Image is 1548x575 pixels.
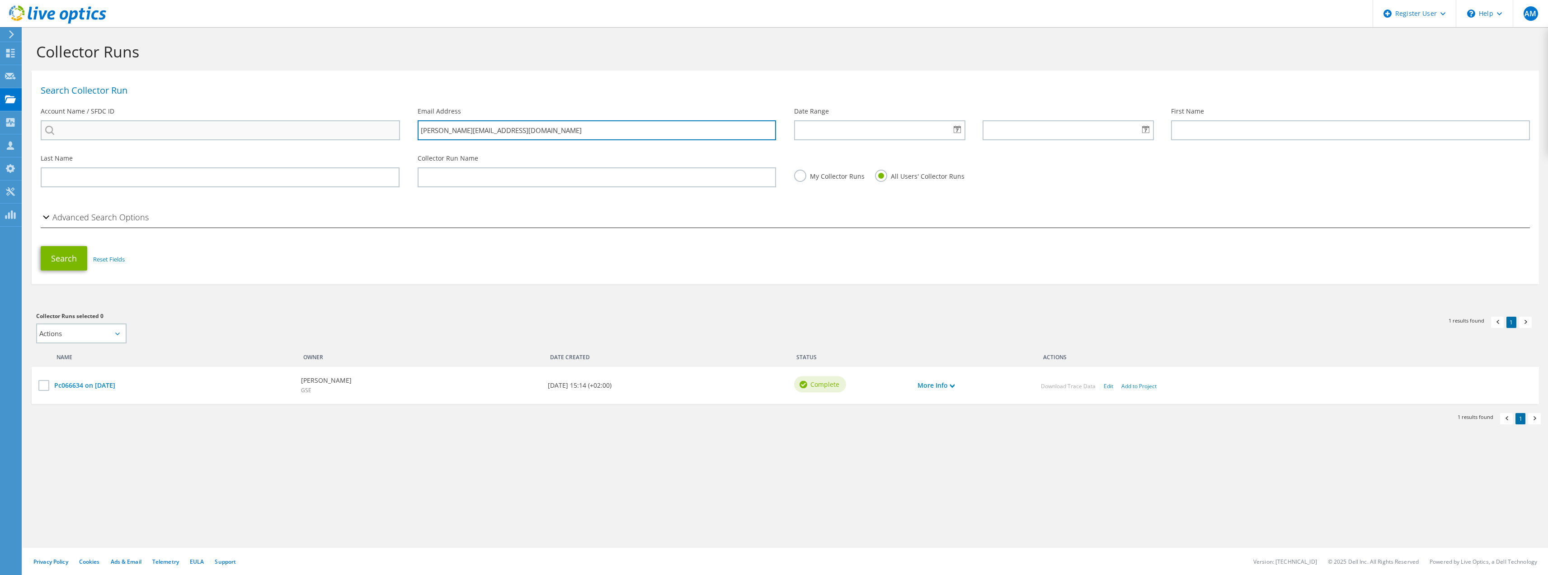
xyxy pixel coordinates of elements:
[296,348,543,362] div: Owner
[875,170,965,181] label: All Users' Collector Runs
[1104,382,1113,390] a: Edit
[794,107,829,116] label: Date Range
[215,558,236,565] a: Support
[301,386,311,394] span: GSE
[418,107,461,116] label: Email Address
[152,558,179,565] a: Telemetry
[36,42,1530,61] h1: Collector Runs
[301,375,352,385] b: [PERSON_NAME]
[41,107,114,116] label: Account Name / SFDC ID
[50,348,296,362] div: Name
[790,348,913,362] div: Status
[1041,382,1096,390] a: Download Trace Data
[1430,558,1537,565] li: Powered by Live Optics, a Dell Technology
[33,558,68,565] a: Privacy Policy
[93,255,125,263] a: Reset Fields
[548,380,612,390] b: [DATE] 15:14 (+02:00)
[41,208,149,226] h2: Advanced Search Options
[1506,317,1516,328] a: 1
[111,558,141,565] a: Ads & Email
[418,154,478,163] label: Collector Run Name
[1449,317,1484,324] span: 1 results found
[543,348,790,362] div: Date Created
[1328,558,1419,565] li: © 2025 Dell Inc. All Rights Reserved
[36,311,776,321] h3: Collector Runs selected 0
[79,558,100,565] a: Cookies
[41,86,1525,95] h1: Search Collector Run
[1253,558,1317,565] li: Version: [TECHNICAL_ID]
[1036,348,1530,362] div: Actions
[918,380,955,390] a: More Info
[1524,6,1538,21] span: AM
[810,380,839,390] span: Complete
[794,170,865,181] label: My Collector Runs
[1467,10,1475,18] svg: \n
[1458,413,1493,421] span: 1 results found
[1121,382,1157,390] a: Add to Project
[190,558,204,565] a: EULA
[54,380,292,390] a: Pc066634 on [DATE]
[1171,107,1204,116] label: First Name
[41,246,87,271] button: Search
[41,154,73,163] label: Last Name
[1515,413,1525,424] a: 1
